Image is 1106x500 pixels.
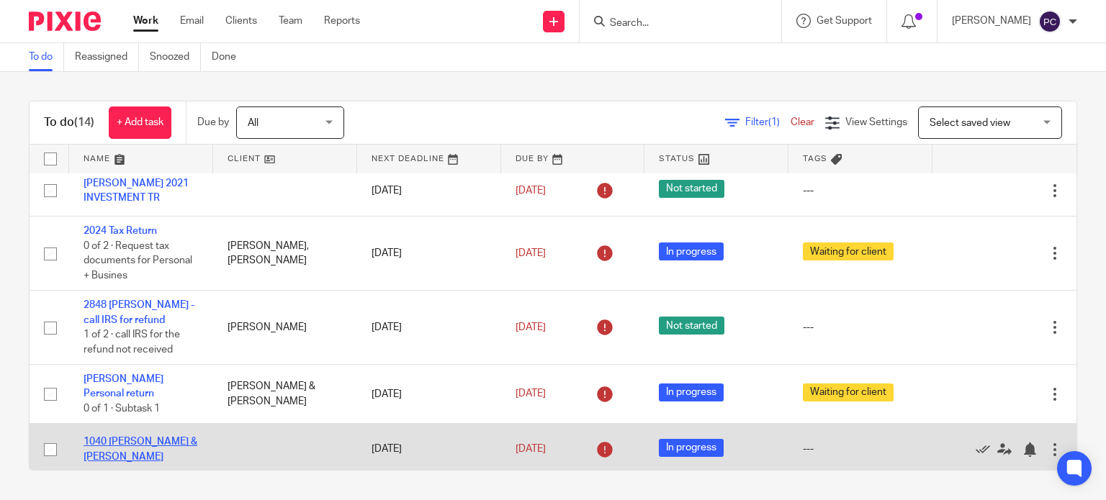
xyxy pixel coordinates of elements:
td: [DATE] [357,365,501,424]
span: Get Support [817,16,872,26]
span: [DATE] [516,322,546,332]
a: 2024 Tax Return [84,226,157,236]
td: [DATE] [357,217,501,291]
a: Team [279,14,302,28]
p: Due by [197,115,229,129]
a: Clients [225,14,257,28]
td: [DATE] [357,424,501,475]
a: [PERSON_NAME] Personal return [84,374,163,399]
a: 2848 [PERSON_NAME] - call IRS for refund [84,300,194,324]
span: Tags [803,155,827,163]
div: --- [803,183,918,198]
span: Waiting for client [803,242,894,260]
a: 1040 [PERSON_NAME] & [PERSON_NAME] [84,437,197,461]
p: [PERSON_NAME] [952,14,1031,28]
td: [PERSON_NAME] [213,291,357,365]
div: --- [803,320,918,335]
img: svg%3E [1038,10,1061,33]
td: [PERSON_NAME], [PERSON_NAME] [213,217,357,291]
a: Work [133,14,158,28]
span: Waiting for client [803,383,894,401]
span: [DATE] [516,186,546,196]
span: Filter [745,117,791,127]
span: [DATE] [516,444,546,454]
span: [DATE] [516,389,546,399]
td: [PERSON_NAME] & [PERSON_NAME] [213,365,357,424]
a: Snoozed [150,43,201,71]
a: Mark as done [976,442,997,456]
h1: To do [44,115,94,130]
span: In progress [659,242,724,260]
span: (14) [74,117,94,128]
a: Clear [791,117,814,127]
a: Done [212,43,247,71]
span: Select saved view [930,118,1010,128]
span: (1) [768,117,780,127]
a: Email [180,14,204,28]
input: Search [608,17,738,30]
td: [DATE] [357,291,501,365]
div: --- [803,442,918,456]
a: + Add task [109,106,171,139]
span: View Settings [845,117,907,127]
a: Reports [324,14,360,28]
span: 0 of 1 · Subtask 1 [84,404,160,414]
a: To do [29,43,64,71]
a: Reassigned [75,43,139,71]
span: Not started [659,317,724,335]
span: [DATE] [516,248,546,258]
span: In progress [659,383,724,401]
span: Not started [659,180,724,198]
img: Pixie [29,12,101,31]
span: 1 of 2 · call IRS for the refund not received [84,329,180,355]
span: 0 of 2 · Request tax documents for Personal + Busines [84,241,192,281]
span: In progress [659,439,724,457]
a: [PERSON_NAME] 2021 INVESTMENT TR [84,178,189,203]
td: [DATE] [357,165,501,216]
span: All [248,118,258,128]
